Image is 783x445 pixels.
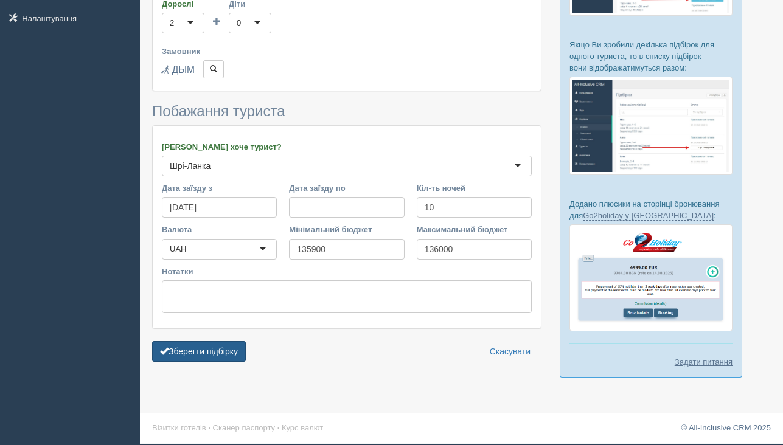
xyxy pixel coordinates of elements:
a: Курс валют [282,423,323,432]
div: 2 [170,17,174,29]
div: 0 [237,17,241,29]
button: Зберегти підбірку [152,341,246,362]
label: Нотатки [162,266,532,277]
div: Шрі-Ланка [170,160,211,172]
a: © All-Inclusive CRM 2025 [681,423,771,432]
label: Мінімальний бюджет [289,224,404,235]
label: [PERSON_NAME] хоче турист? [162,141,532,153]
label: Замовник [162,46,532,57]
input: 7-10 або 7,10,14 [417,197,532,218]
a: Сканер паспорту [213,423,275,432]
label: Максимальний бюджет [417,224,532,235]
a: Задати питання [675,356,733,368]
img: %D0%BF%D1%96%D0%B4%D0%B1%D1%96%D1%80%D0%BA%D0%B8-%D0%B3%D1%80%D1%83%D0%BF%D0%B0-%D1%81%D1%80%D0%B... [569,77,733,174]
label: Дата заїзду по [289,182,404,194]
span: Побажання туриста [152,103,285,119]
label: Кіл-ть ночей [417,182,532,194]
div: UAH [170,243,186,255]
label: Валюта [162,224,277,235]
label: Дата заїзду з [162,182,277,194]
p: Додано плюсики на сторінці бронювання для : [569,198,733,221]
p: Якщо Ви зробили декілька підбірок для одного туриста, то в списку підбірок вони відображатимуться... [569,39,733,74]
span: · [208,423,211,432]
a: Go2holiday у [GEOGRAPHIC_DATA] [583,211,714,221]
a: Скасувати [482,341,538,362]
img: go2holiday-proposal-for-travel-agency.png [569,224,733,331]
a: ДЫМ [172,64,195,75]
a: Візитки готелів [152,423,206,432]
span: · [277,423,280,432]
